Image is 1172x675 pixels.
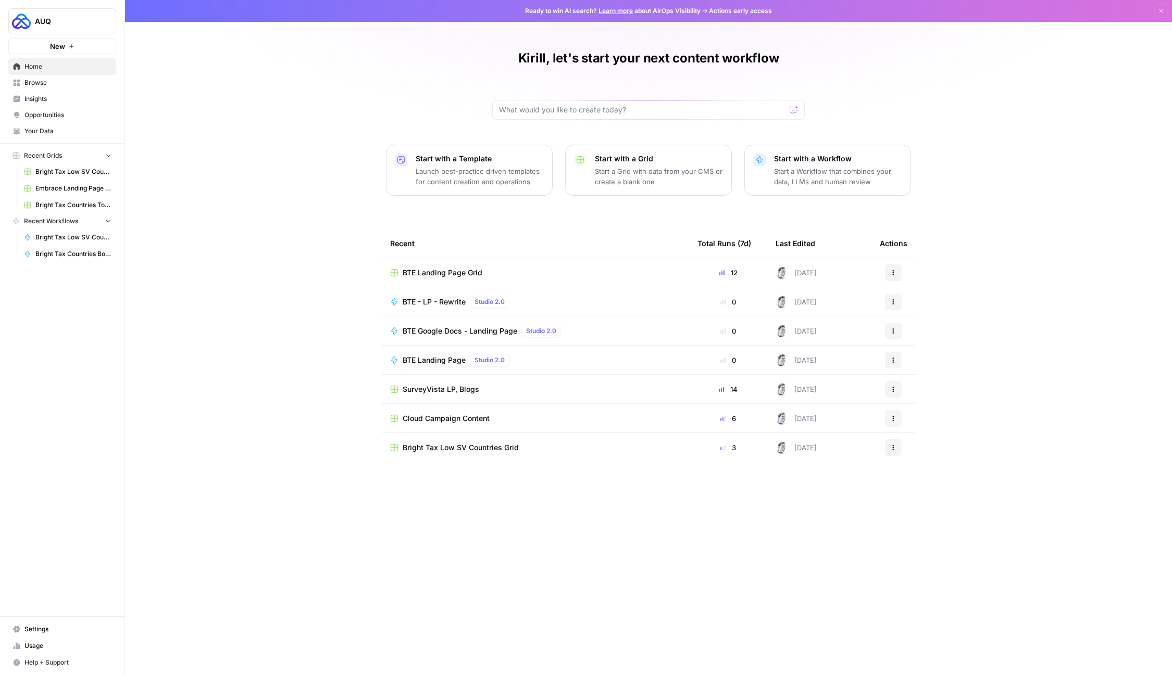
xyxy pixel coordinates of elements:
[24,62,111,71] span: Home
[24,151,62,160] span: Recent Grids
[403,355,466,365] span: BTE Landing Page
[776,383,817,396] div: [DATE]
[390,442,681,453] a: Bright Tax Low SV Countries Grid
[8,91,116,107] a: Insights
[8,213,116,229] button: Recent Workflows
[565,145,732,196] button: Start with a GridStart a Grid with data from your CMS or create a blank one
[24,78,111,87] span: Browse
[776,229,815,258] div: Last Edited
[526,326,556,336] span: Studio 2.0
[776,266,788,279] img: 28dbpmxwbe1lgts1kkshuof3rm4g
[8,638,116,654] a: Usage
[390,296,681,308] a: BTE - LP - RewriteStudio 2.0
[8,107,116,123] a: Opportunities
[774,166,902,187] p: Start a Workflow that combines your data, LLMs and human review
[776,441,817,454] div: [DATE]
[776,354,817,366] div: [DATE]
[475,297,505,307] span: Studio 2.0
[776,383,788,396] img: 28dbpmxwbe1lgts1kkshuof3rm4g
[697,326,759,336] div: 0
[24,216,78,226] span: Recent Workflows
[403,384,479,394] span: SurveyVista LP, Blogs
[35,249,111,259] span: Bright Tax Countries Bottom Tier
[8,58,116,75] a: Home
[35,200,111,210] span: Bright Tax Countries Top Tier Grid
[8,8,116,34] button: Workspace: AUQ
[50,41,65,52] span: New
[390,384,681,394] a: SurveyVista LP, Blogs
[19,229,116,246] a: Bright Tax Low SV Countries
[19,163,116,180] a: Bright Tax Low SV Countries Grid
[776,325,817,337] div: [DATE]
[390,268,681,278] a: BTE Landing Page Grid
[390,229,681,258] div: Recent
[35,233,111,242] span: Bright Tax Low SV Countries
[499,105,786,115] input: What would you like to create today?
[24,625,111,634] span: Settings
[475,355,505,365] span: Studio 2.0
[697,384,759,394] div: 14
[416,166,544,187] p: Launch best-practice driven templates for content creation and operations
[776,412,788,425] img: 28dbpmxwbe1lgts1kkshuof3rm4g
[776,296,788,308] img: 28dbpmxwbe1lgts1kkshuof3rm4g
[403,326,517,336] span: BTE Google Docs - Landing Page
[386,145,553,196] button: Start with a TemplateLaunch best-practice driven templates for content creation and operations
[19,180,116,197] a: Embrace Landing Page Grid
[8,148,116,163] button: Recent Grids
[697,442,759,453] div: 3
[697,297,759,307] div: 0
[8,654,116,671] button: Help + Support
[697,355,759,365] div: 0
[390,325,681,337] a: BTE Google Docs - Landing PageStudio 2.0
[390,354,681,366] a: BTE Landing PageStudio 2.0
[599,7,633,15] a: Learn more
[12,12,31,31] img: AUQ Logo
[24,641,111,651] span: Usage
[880,229,907,258] div: Actions
[776,325,788,337] img: 28dbpmxwbe1lgts1kkshuof3rm4g
[776,296,817,308] div: [DATE]
[35,184,111,193] span: Embrace Landing Page Grid
[35,167,111,176] span: Bright Tax Low SV Countries Grid
[697,268,759,278] div: 12
[390,413,681,424] a: Cloud Campaign Content
[403,413,490,424] span: Cloud Campaign Content
[697,229,751,258] div: Total Runs (7d)
[403,297,466,307] span: BTE - LP - Rewrite
[774,154,902,164] p: Start with a Workflow
[595,166,723,187] p: Start a Grid with data from your CMS or create a blank one
[8,74,116,91] a: Browse
[709,6,772,16] span: Actions early access
[8,621,116,638] a: Settings
[595,154,723,164] p: Start with a Grid
[24,110,111,120] span: Opportunities
[8,39,116,54] button: New
[35,16,98,27] span: AUQ
[403,442,519,453] span: Bright Tax Low SV Countries Grid
[416,154,544,164] p: Start with a Template
[776,354,788,366] img: 28dbpmxwbe1lgts1kkshuof3rm4g
[8,123,116,139] a: Your Data
[776,266,817,279] div: [DATE]
[24,658,111,667] span: Help + Support
[24,94,111,104] span: Insights
[518,50,779,67] h1: Kirill, let's start your next content workflow
[776,441,788,454] img: 28dbpmxwbe1lgts1kkshuof3rm4g
[403,268,482,278] span: BTE Landing Page Grid
[525,6,701,16] span: Ready to win AI search? about AirOps Visibility
[776,412,817,425] div: [DATE]
[19,246,116,262] a: Bright Tax Countries Bottom Tier
[24,126,111,136] span: Your Data
[19,197,116,213] a: Bright Tax Countries Top Tier Grid
[744,145,911,196] button: Start with a WorkflowStart a Workflow that combines your data, LLMs and human review
[697,413,759,424] div: 6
